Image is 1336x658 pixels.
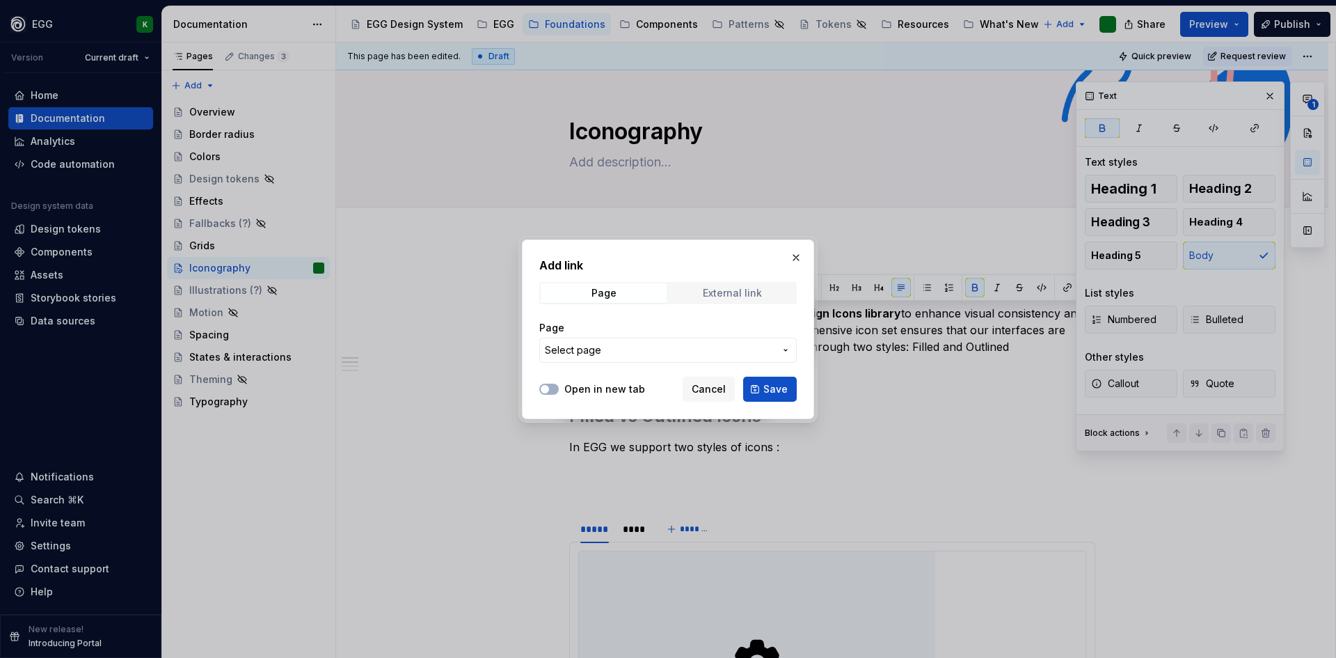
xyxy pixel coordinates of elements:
button: Save [743,377,797,402]
h2: Add link [539,257,797,274]
div: External link [703,288,762,299]
div: Page [591,288,617,299]
button: Select page [539,338,797,363]
label: Page [539,321,564,335]
span: Cancel [692,382,726,396]
label: Open in new tab [564,382,645,396]
span: Select page [545,343,601,357]
span: Save [763,382,788,396]
button: Cancel [683,377,735,402]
